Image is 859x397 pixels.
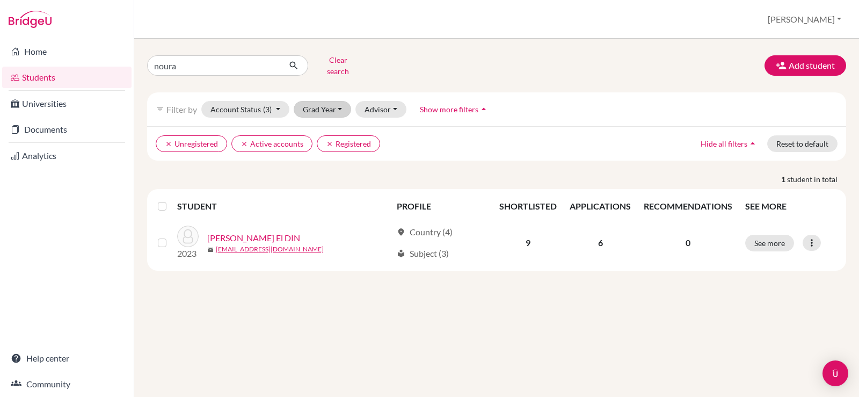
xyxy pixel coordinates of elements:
[637,193,739,219] th: RECOMMENDATIONS
[156,135,227,152] button: clearUnregistered
[644,236,732,249] p: 0
[241,140,248,148] i: clear
[397,228,405,236] span: location_on
[563,193,637,219] th: APPLICATIONS
[177,193,390,219] th: STUDENT
[745,235,794,251] button: See more
[9,11,52,28] img: Bridge-U
[294,101,352,118] button: Grad Year
[355,101,406,118] button: Advisor
[2,373,132,395] a: Community
[165,140,172,148] i: clear
[767,135,838,152] button: Reset to default
[177,247,199,260] p: 2023
[493,193,563,219] th: SHORTLISTED
[308,52,368,80] button: Clear search
[787,174,846,185] span: student in total
[765,55,846,76] button: Add student
[326,140,333,148] i: clear
[2,348,132,369] a: Help center
[781,174,787,185] strong: 1
[2,93,132,114] a: Universities
[397,226,453,239] div: Country (4)
[177,226,199,247] img: ASAAD, Nouran Ezz El DIN
[739,193,842,219] th: SEE MORE
[397,247,449,260] div: Subject (3)
[156,105,164,113] i: filter_list
[166,104,197,114] span: Filter by
[216,244,324,254] a: [EMAIL_ADDRESS][DOMAIN_NAME]
[2,119,132,140] a: Documents
[493,219,563,266] td: 9
[317,135,380,152] button: clearRegistered
[747,138,758,149] i: arrow_drop_up
[563,219,637,266] td: 6
[2,67,132,88] a: Students
[390,193,493,219] th: PROFILE
[201,101,289,118] button: Account Status(3)
[411,101,498,118] button: Show more filtersarrow_drop_up
[2,145,132,167] a: Analytics
[147,55,280,76] input: Find student by name...
[207,232,300,244] a: [PERSON_NAME] El DIN
[420,105,478,114] span: Show more filters
[691,135,767,152] button: Hide all filtersarrow_drop_up
[701,139,747,148] span: Hide all filters
[231,135,312,152] button: clearActive accounts
[2,41,132,62] a: Home
[763,9,846,30] button: [PERSON_NAME]
[263,105,272,114] span: (3)
[478,104,489,114] i: arrow_drop_up
[822,360,848,386] div: Open Intercom Messenger
[207,247,214,253] span: mail
[397,249,405,258] span: local_library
